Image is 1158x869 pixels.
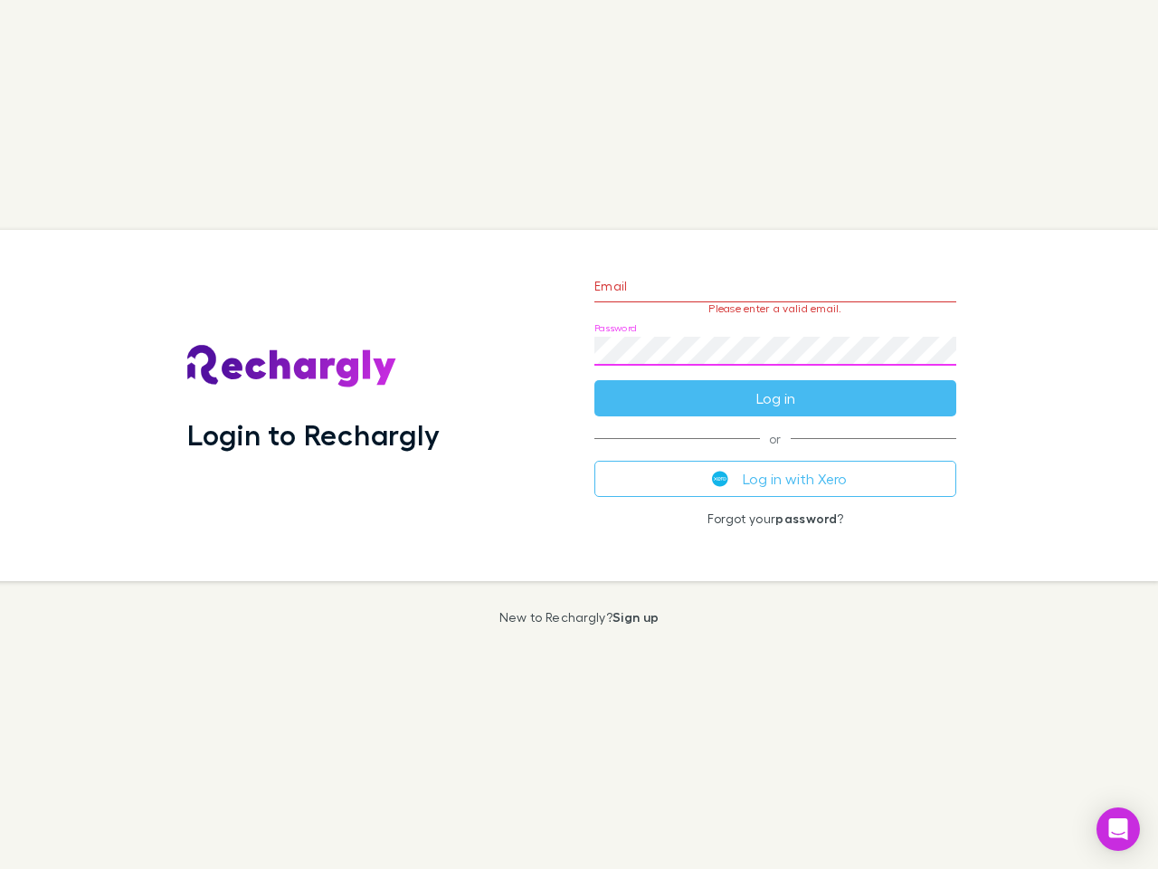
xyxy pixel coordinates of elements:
[594,461,956,497] button: Log in with Xero
[594,511,956,526] p: Forgot your ?
[594,302,956,315] p: Please enter a valid email.
[187,345,397,388] img: Rechargly's Logo
[187,417,440,452] h1: Login to Rechargly
[594,438,956,439] span: or
[594,380,956,416] button: Log in
[499,610,660,625] p: New to Rechargly?
[594,321,637,335] label: Password
[1096,807,1140,851] div: Open Intercom Messenger
[775,511,837,526] a: password
[712,471,728,487] img: Xero's logo
[612,609,659,625] a: Sign up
